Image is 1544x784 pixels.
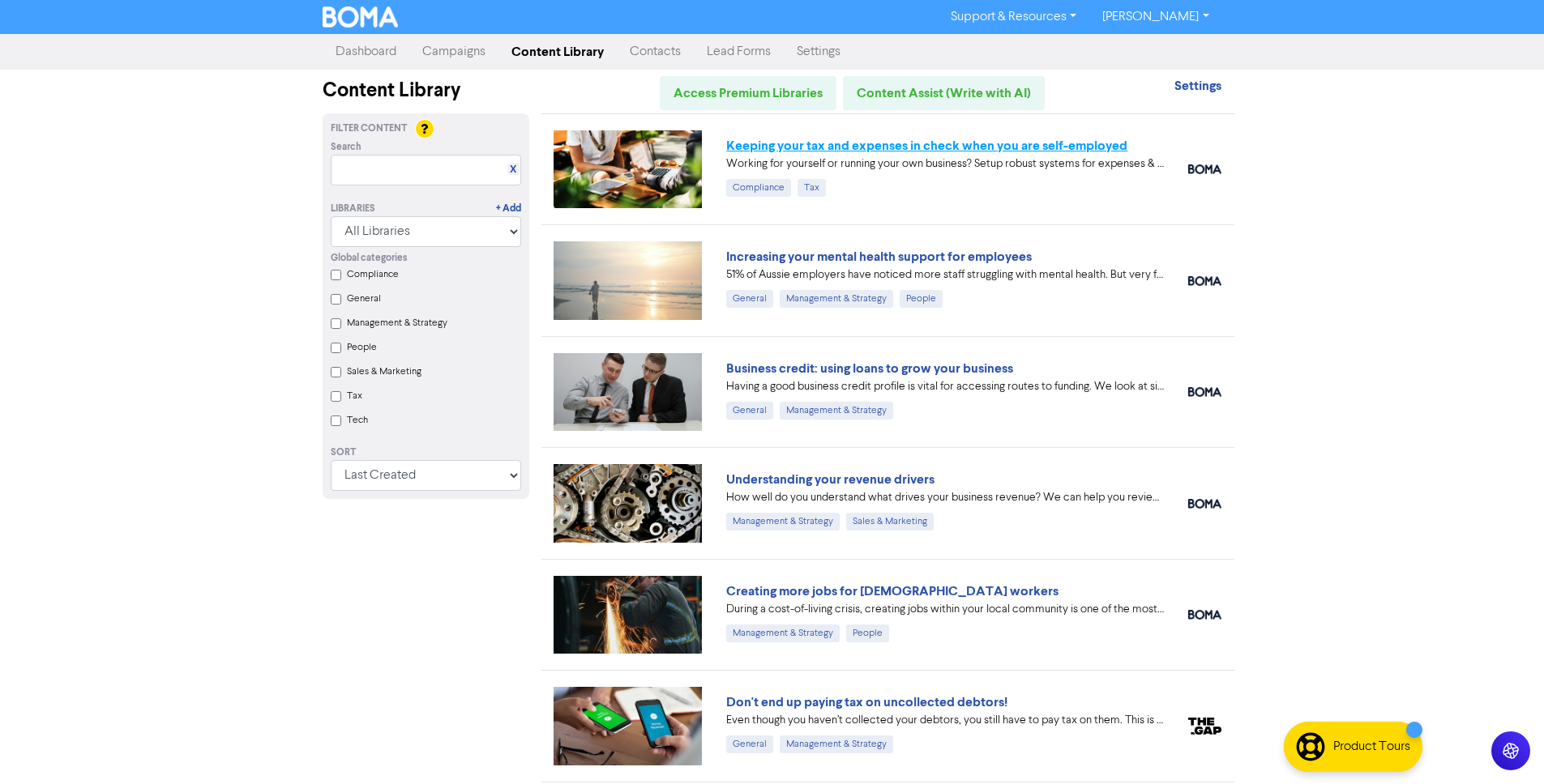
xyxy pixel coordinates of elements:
a: [PERSON_NAME] [1089,4,1221,30]
a: Increasing your mental health support for employees [726,249,1032,265]
div: Management & Strategy [726,624,840,642]
label: General [347,292,381,306]
a: Keeping your tax and expenses in check when you are self-employed [726,138,1127,154]
div: Content Library [323,76,529,105]
img: boma [1188,610,1221,620]
div: General [726,290,773,308]
div: Management & Strategy [780,735,893,753]
div: Tax [798,179,826,197]
div: During a cost-of-living crisis, creating jobs within your local community is one of the most impo... [726,601,1164,618]
img: boma [1188,387,1221,397]
a: Support & Resources [938,4,1089,30]
div: Sales & Marketing [846,513,934,530]
img: boma_accounting [1188,164,1221,174]
div: Management & Strategy [726,513,840,530]
div: Having a good business credit profile is vital for accessing routes to funding. We look at six di... [726,378,1164,395]
span: Search [331,140,361,155]
a: Content Assist (Write with AI) [843,76,1045,110]
a: Content Library [498,36,617,68]
img: boma [1188,276,1221,286]
div: Libraries [331,202,375,216]
a: Understanding your revenue drivers [726,471,935,488]
div: People [900,290,943,308]
div: Global categories [331,251,521,266]
div: How well do you understand what drives your business revenue? We can help you review your numbers... [726,489,1164,506]
a: Creating more jobs for [DEMOGRAPHIC_DATA] workers [726,583,1059,599]
div: Compliance [726,179,791,197]
a: Lead Forms [694,36,784,68]
div: Management & Strategy [780,402,893,420]
label: Tax [347,389,362,403]
label: Compliance [347,267,399,282]
div: General [726,735,773,753]
div: Management & Strategy [780,290,893,308]
a: Campaigns [409,36,498,68]
a: Access Premium Libraries [660,76,836,110]
div: People [846,624,889,642]
a: Settings [1174,80,1221,93]
div: Working for yourself or running your own business? Setup robust systems for expenses & tax requir... [726,156,1164,173]
a: Settings [784,36,853,68]
a: Business credit: using loans to grow your business [726,360,1013,377]
img: thegap [1188,718,1221,735]
strong: Settings [1174,78,1221,94]
div: 51% of Aussie employers have noticed more staff struggling with mental health. But very few have ... [726,266,1164,283]
div: Even though you haven’t collected your debtors, you still have to pay tax on them. This is becaus... [726,712,1164,729]
div: General [726,402,773,420]
div: Sort [331,445,521,460]
a: Contacts [617,36,694,68]
a: Dashboard [323,36,409,68]
label: Management & Strategy [347,316,447,330]
a: X [510,164,516,176]
iframe: Chat Widget [1336,609,1544,784]
a: Don't end up paying tax on uncollected debtors! [726,694,1007,710]
img: boma_accounting [1188,499,1221,509]
img: BOMA Logo [323,6,399,28]
label: People [347,340,377,355]
label: Tech [347,413,368,428]
div: Filter Content [331,121,521,136]
label: Sales & Marketing [347,364,421,379]
a: + Add [496,202,521,216]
